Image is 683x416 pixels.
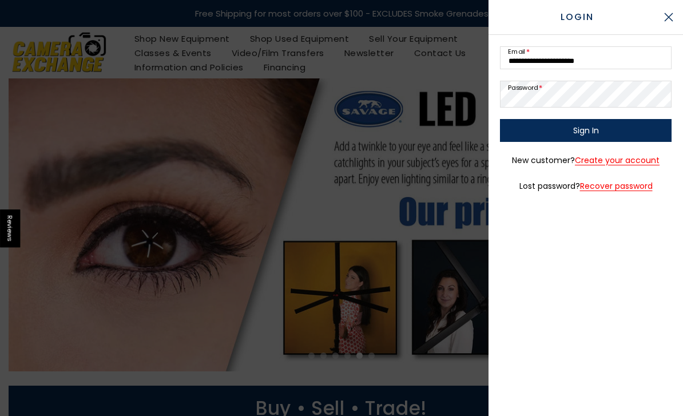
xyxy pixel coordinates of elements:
[580,179,653,193] a: Recover password
[500,119,672,142] button: Sign In
[500,179,672,193] p: Lost password?
[575,153,660,168] a: Create your account
[654,3,683,31] button: Close sidebar
[500,153,672,168] p: New customer?
[500,10,654,24] span: LOGIN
